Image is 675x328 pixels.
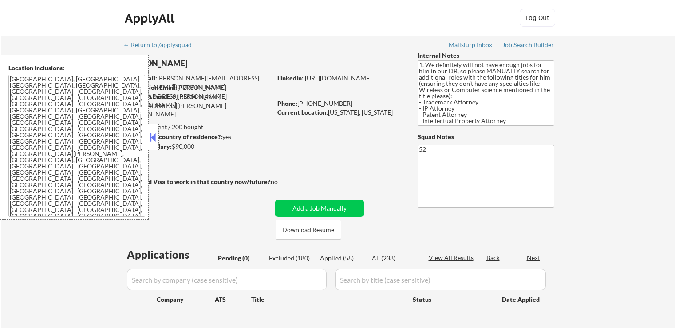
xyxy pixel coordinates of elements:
[502,41,554,50] a: Job Search Builder
[218,254,262,263] div: Pending (0)
[124,178,272,185] strong: Will need Visa to work in that country now/future?:
[8,64,145,72] div: Location Inclusions:
[124,58,307,69] div: [PERSON_NAME]
[275,200,364,217] button: Add a Job Manually
[127,249,215,260] div: Applications
[449,42,493,48] div: Mailslurp Inbox
[277,108,328,116] strong: Current Location:
[305,74,371,82] a: [URL][DOMAIN_NAME]
[418,51,554,60] div: Internal Notes
[429,253,476,262] div: View All Results
[215,295,251,304] div: ATS
[124,92,272,119] div: [PERSON_NAME][EMAIL_ADDRESS][PERSON_NAME][DOMAIN_NAME]
[124,142,272,151] div: $90,000
[125,11,177,26] div: ApplyAll
[413,291,489,307] div: Status
[277,100,297,107] strong: Phone:
[127,269,327,290] input: Search by company (case sensitive)
[418,132,554,141] div: Squad Notes
[486,253,501,262] div: Back
[269,254,313,263] div: Excluded (180)
[125,74,272,91] div: [PERSON_NAME][EMAIL_ADDRESS][PERSON_NAME][DOMAIN_NAME]
[124,123,272,132] div: 58 sent / 200 bought
[276,220,341,240] button: Download Resume
[320,254,364,263] div: Applied (58)
[277,74,304,82] strong: LinkedIn:
[449,41,493,50] a: Mailslurp Inbox
[124,132,269,141] div: yes
[277,99,403,108] div: [PHONE_NUMBER]
[123,42,200,48] div: ← Return to /applysquad
[123,41,200,50] a: ← Return to /applysquad
[527,253,541,262] div: Next
[335,269,546,290] input: Search by title (case sensitive)
[372,254,416,263] div: All (238)
[277,108,403,117] div: [US_STATE], [US_STATE]
[271,177,296,186] div: no
[502,295,541,304] div: Date Applied
[502,42,554,48] div: Job Search Builder
[124,133,222,140] strong: Can work in country of residence?:
[520,9,555,27] button: Log Out
[157,295,215,304] div: Company
[125,83,272,109] div: [PERSON_NAME][EMAIL_ADDRESS][PERSON_NAME][DOMAIN_NAME]
[251,295,404,304] div: Title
